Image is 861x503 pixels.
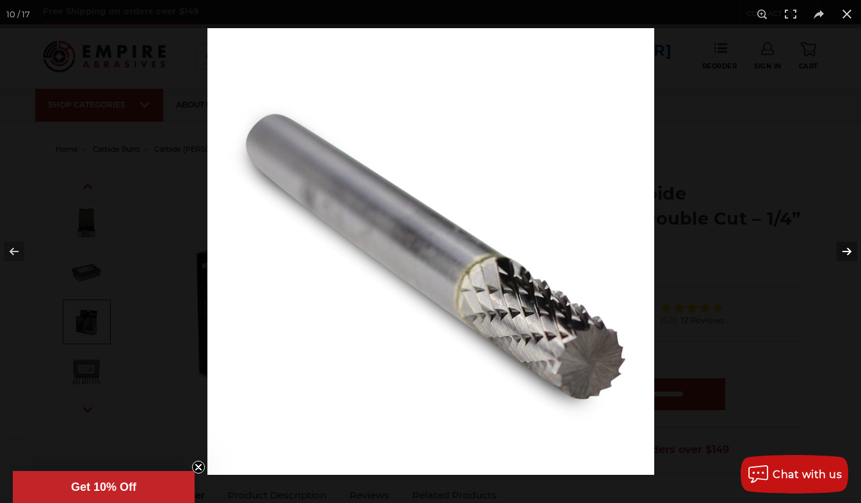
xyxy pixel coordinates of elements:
[741,455,848,493] button: Chat with us
[207,28,654,475] img: CB-SET1-Carbide-Burr-double-cut-10pcs-cylinder-SA-1__50510.1646257832.jpg
[192,461,205,474] button: Close teaser
[71,481,136,493] span: Get 10% Off
[816,220,861,283] button: Next (arrow right)
[13,471,195,503] div: Get 10% OffClose teaser
[773,468,842,481] span: Chat with us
